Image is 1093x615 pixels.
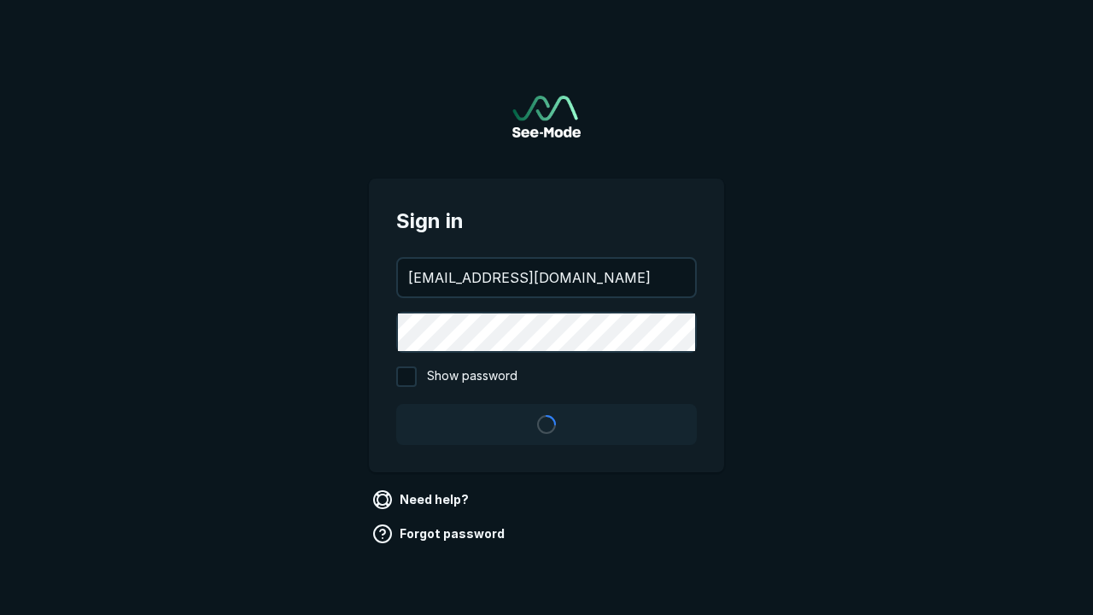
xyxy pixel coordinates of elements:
input: your@email.com [398,259,695,296]
a: Go to sign in [512,96,581,138]
img: See-Mode Logo [512,96,581,138]
span: Sign in [396,206,697,237]
a: Forgot password [369,520,511,548]
span: Show password [427,366,517,387]
a: Need help? [369,486,476,513]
